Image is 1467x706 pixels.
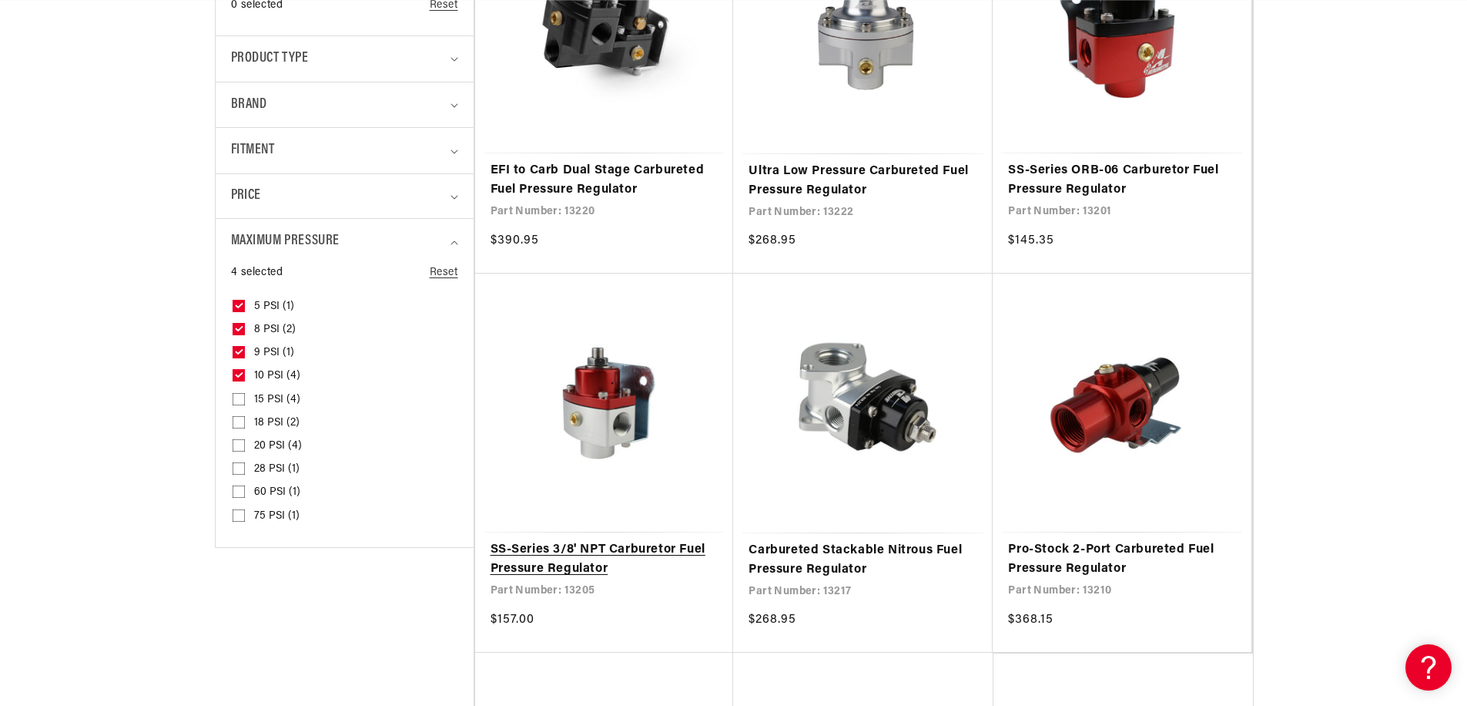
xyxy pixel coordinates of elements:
a: EFI to Carb Dual Stage Carbureted Fuel Pressure Regulator [491,161,718,200]
span: 18 PSI (2) [254,416,300,430]
span: 4 selected [231,264,283,281]
span: 28 PSI (1) [254,462,300,476]
span: 20 PSI (4) [254,439,302,453]
summary: Brand (0 selected) [231,82,458,128]
span: Maximum Pressure [231,230,340,253]
span: 9 PSI (1) [254,346,294,360]
summary: Fitment (0 selected) [231,128,458,173]
span: 10 PSI (4) [254,369,300,383]
span: Price [231,186,261,207]
summary: Product type (0 selected) [231,36,458,82]
a: Carbureted Stackable Nitrous Fuel Pressure Regulator [749,541,977,580]
a: Ultra Low Pressure Carbureted Fuel Pressure Regulator [749,162,977,201]
span: Brand [231,94,267,116]
span: Fitment [231,140,275,162]
a: Pro-Stock 2-Port Carbureted Fuel Pressure Regulator [1008,540,1236,580]
span: 5 PSI (1) [254,300,294,314]
span: 60 PSI (1) [254,486,300,499]
a: SS-Series 3/8' NPT Carburetor Fuel Pressure Regulator [491,540,718,580]
span: 8 PSI (2) [254,323,296,337]
summary: Maximum Pressure (4 selected) [231,219,458,264]
summary: Price [231,174,458,218]
span: Product type [231,48,309,70]
a: Reset [430,264,458,281]
span: 75 PSI (1) [254,509,300,523]
a: SS-Series ORB-06 Carburetor Fuel Pressure Regulator [1008,161,1236,200]
span: 15 PSI (4) [254,393,300,407]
